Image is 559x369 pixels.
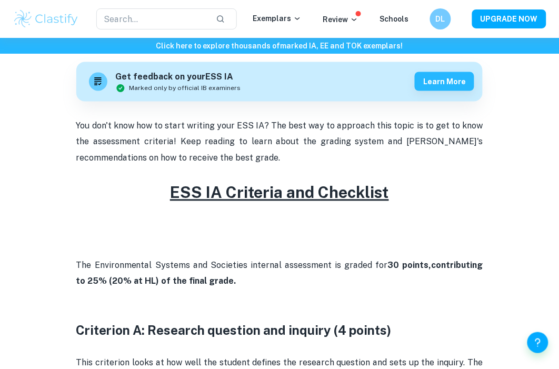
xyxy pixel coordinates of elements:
input: Search... [96,8,207,29]
p: Exemplars [253,13,302,24]
strong: , [428,261,431,271]
strong: Criterion A: Research question and inquiry (4 points) [76,323,392,338]
p: Review [323,14,358,25]
a: Get feedback on yourESS IAMarked only by official IB examinersLearn more [76,62,483,102]
img: Clastify logo [13,8,79,29]
span: Marked only by official IB examiners [129,84,241,93]
h6: Click here to explore thousands of marked IA, EE and TOK exemplars ! [2,40,557,52]
a: Schools [380,15,409,23]
button: Help and Feedback [527,332,548,353]
button: Learn more [415,72,474,91]
u: ESS IA Criteria and Checklist [170,183,389,202]
strong: 30 points [387,261,428,271]
span: The Environmental Systems and Societies internal assessment is graded for [76,261,388,271]
h6: Get feedback on your ESS IA [116,71,241,84]
span: You don't know how to start writing your ESS IA? The best way to approach this topic is to get to... [76,121,485,163]
h6: DL [435,13,447,25]
button: DL [430,8,451,29]
button: UPGRADE NOW [472,9,546,28]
